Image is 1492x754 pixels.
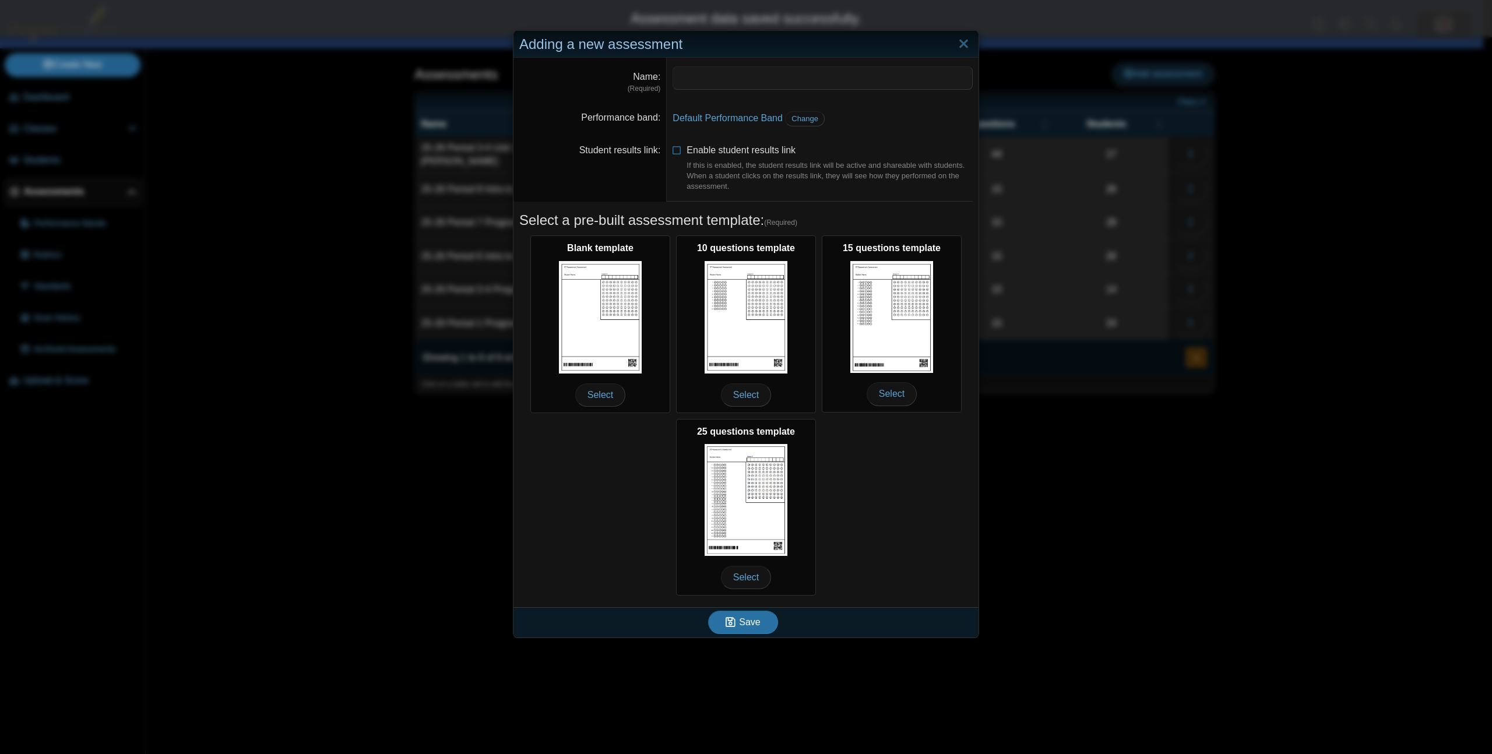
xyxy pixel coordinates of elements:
span: Enable student results link [687,145,973,192]
a: Close [955,34,973,54]
b: Blank template [567,243,634,253]
a: Default Performance Band [673,113,783,123]
label: Performance band [581,112,660,122]
span: Select [867,382,917,406]
span: Change [791,114,818,123]
a: Change [785,111,825,126]
dfn: (Required) [519,84,660,94]
img: scan_sheet_25_questions.png [705,444,787,556]
img: scan_sheet_10_questions.png [705,261,787,374]
label: Name [633,72,660,82]
b: 10 questions template [697,243,795,253]
label: Student results link [579,145,661,155]
span: (Required) [764,218,797,228]
div: Adding a new assessment [513,31,979,58]
img: scan_sheet_blank.png [559,261,642,374]
span: Select [721,566,771,589]
div: If this is enabled, the student results link will be active and shareable with students. When a s... [687,160,973,192]
span: Select [721,383,771,407]
b: 15 questions template [843,243,941,253]
button: Save [708,611,778,634]
h5: Select a pre-built assessment template: [519,210,973,230]
img: scan_sheet_15_questions.png [850,261,933,373]
b: 25 questions template [697,427,795,436]
span: Save [739,617,760,627]
span: Select [575,383,625,407]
